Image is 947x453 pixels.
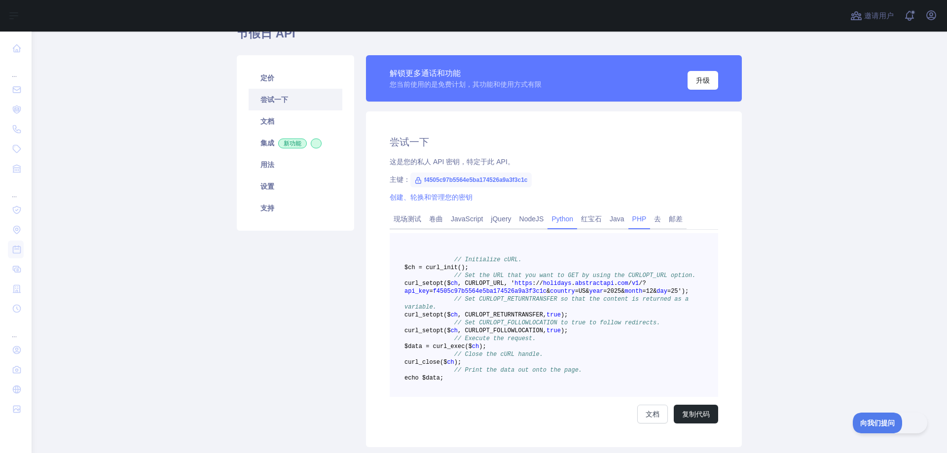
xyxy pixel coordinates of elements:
[491,215,511,223] font: jQuery
[519,215,544,223] font: NodeJS
[561,312,564,318] span: )
[536,280,539,287] span: /
[589,288,604,295] span: year
[625,288,643,295] span: month
[433,288,546,295] span: f4505c97b5564e5ba174526a9a3f3c1c
[561,327,564,334] span: )
[419,280,451,287] span: _setopt($
[447,359,454,366] span: ch
[249,154,342,175] a: 用法
[674,405,718,423] button: 复制代码
[458,359,461,366] span: ;
[454,335,536,342] span: // Execute the request.
[404,312,419,318] span: curl
[628,280,632,287] span: /
[643,280,646,287] span: ?
[454,256,522,263] span: // Initialize cURL.
[458,280,514,287] span: , CURLOPT_URL, '
[260,117,274,125] font: 文档
[419,359,447,366] span: _close($
[472,343,479,350] span: ch
[637,405,668,423] a: 文档
[249,110,342,132] a: 文档
[571,280,575,287] span: .
[575,288,589,295] span: =US&
[603,288,624,295] span: =2025&
[249,67,342,89] a: 定价
[390,193,473,201] a: 创建、轮换和管理您的密钥
[429,288,433,295] span: =
[564,312,568,318] span: ;
[260,204,274,212] font: 支持
[632,280,639,287] span: v1
[458,327,546,334] span: , CURLOPT_FOLLOWLOCATION,
[646,410,659,418] font: 文档
[514,280,532,287] span: https
[454,319,660,326] span: // Set CURLOPT_FOLLOWLOCATION to true to follow redirects.
[404,343,447,350] span: $data = curl
[482,343,486,350] span: ;
[532,280,536,287] span: :
[419,312,451,318] span: _setopt($
[404,288,429,295] span: api_key
[12,71,17,78] font: ...
[696,76,710,84] font: 升级
[639,280,642,287] span: /
[669,215,683,223] font: 邮差
[543,280,572,287] span: holidays
[12,332,17,339] font: ...
[249,175,342,197] a: 设置
[848,8,896,24] button: 邀请用户
[682,410,710,418] font: 复制代码
[404,375,443,382] span: echo $data;
[447,343,472,350] span: _exec($
[451,280,458,287] span: ch
[632,215,647,223] font: PHP
[404,327,419,334] span: curl
[429,215,443,223] font: 卷曲
[12,192,17,199] font: ...
[581,215,602,223] font: 红宝石
[685,288,689,295] span: ;
[546,327,561,334] span: true
[546,312,561,318] span: true
[260,182,274,190] font: 设置
[390,175,410,183] font: 主键：
[454,367,582,374] span: // Print the data out onto the page.
[394,215,421,223] font: 现场测试
[465,264,468,271] span: ;
[451,215,483,223] font: JavaScript
[610,215,624,223] font: Java
[864,11,894,20] font: 邀请用户
[654,215,661,223] font: 去
[688,71,718,90] button: 升级
[451,327,458,334] span: ch
[390,69,461,77] font: 解锁更多通话和功能
[575,280,614,287] span: abstractapi
[404,280,419,287] span: curl
[237,27,295,40] font: 节假日 API
[458,312,546,318] span: , CURLOPT_RETURNTRANSFER,
[249,132,342,154] a: 集成新功能
[404,359,419,366] span: curl
[390,137,429,147] font: 尝试一下
[451,312,458,318] span: ch
[249,197,342,219] a: 支持
[404,296,692,311] span: // Set CURLOPT_RETURNTRANSFER so that the content is returned as a variable.
[540,280,543,287] span: /
[260,96,288,104] font: 尝试一下
[390,80,542,88] font: 您当前使用的是免费计划，其功能和使用方式有限
[419,327,451,334] span: _setopt($
[404,264,440,271] span: $ch = curl
[643,288,657,295] span: =12&
[260,139,274,147] font: 集成
[551,215,573,223] font: Python
[550,288,575,295] span: country
[284,140,301,147] font: 新功能
[614,280,618,287] span: .
[546,288,550,295] span: &
[390,158,514,166] font: 这是您的私人 API 密钥，特定于此 API。
[454,351,543,358] span: // Close the cURL handle.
